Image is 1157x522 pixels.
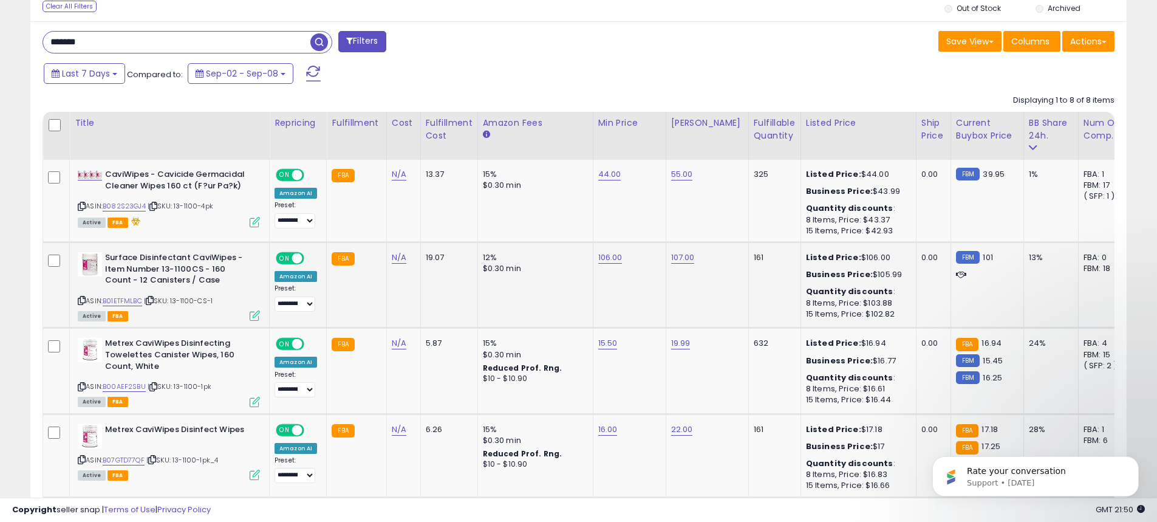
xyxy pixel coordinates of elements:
[956,338,978,351] small: FBA
[754,252,791,263] div: 161
[806,441,873,452] b: Business Price:
[598,117,661,129] div: Min Price
[1084,252,1124,263] div: FBA: 0
[332,169,354,182] small: FBA
[157,504,211,515] a: Privacy Policy
[78,252,102,276] img: 416TjfRCSlL._SL40_.jpg
[1029,117,1073,142] div: BB Share 24h.
[806,338,907,349] div: $16.94
[302,253,322,264] span: OFF
[671,117,743,129] div: [PERSON_NAME]
[806,186,907,197] div: $43.99
[206,67,278,80] span: Sep-02 - Sep-08
[806,269,907,280] div: $105.99
[277,425,292,435] span: ON
[332,424,354,438] small: FBA
[806,480,907,491] div: 15 Items, Price: $16.66
[754,338,791,349] div: 632
[392,337,406,349] a: N/A
[483,459,584,470] div: $10 - $10.90
[302,425,322,435] span: OFF
[332,117,381,129] div: Fulfillment
[483,435,584,446] div: $0.30 min
[806,168,861,180] b: Listed Price:
[78,252,260,320] div: ASIN:
[671,337,691,349] a: 19.99
[956,371,980,384] small: FBM
[956,251,980,264] small: FBM
[1029,338,1069,349] div: 24%
[806,202,893,214] b: Quantity discounts
[806,309,907,320] div: 15 Items, Price: $102.82
[806,269,873,280] b: Business Price:
[108,311,128,321] span: FBA
[921,252,941,263] div: 0.00
[1084,424,1124,435] div: FBA: 1
[806,383,907,394] div: 8 Items, Price: $16.61
[806,373,907,383] div: :
[103,296,142,306] a: B01ETFMLBC
[921,338,941,349] div: 0.00
[108,470,128,481] span: FBA
[806,458,907,469] div: :
[426,338,468,349] div: 5.87
[275,271,317,282] div: Amazon AI
[1048,3,1080,13] label: Archived
[806,441,907,452] div: $17
[806,298,907,309] div: 8 Items, Price: $103.88
[128,217,141,225] i: hazardous material
[1013,95,1114,106] div: Displaying 1 to 8 of 8 items
[275,188,317,199] div: Amazon AI
[426,169,468,180] div: 13.37
[754,424,791,435] div: 161
[146,455,218,465] span: | SKU: 13-1100-1pk_4
[105,424,253,439] b: Metrex CaviWipes Disinfect Wipes
[105,338,253,375] b: Metrex CaviWipes Disinfecting Towelettes Canister Wipes, 160 Count, White
[1003,31,1060,52] button: Columns
[392,168,406,180] a: N/A
[956,117,1019,142] div: Current Buybox Price
[12,504,211,516] div: seller snap | |
[338,31,386,52] button: Filters
[957,3,1001,13] label: Out of Stock
[806,458,893,469] b: Quantity discounts
[1084,360,1124,371] div: ( SFP: 2 )
[108,218,128,228] span: FBA
[806,424,907,435] div: $17.18
[426,252,468,263] div: 19.07
[275,443,317,454] div: Amazon AI
[103,382,146,392] a: B00AEF2SBU
[103,201,146,211] a: B082S23GJ4
[43,1,97,12] div: Clear All Filters
[806,355,873,366] b: Business Price:
[671,252,695,264] a: 107.00
[598,424,618,436] a: 16.00
[483,338,584,349] div: 15%
[1029,169,1069,180] div: 1%
[921,117,946,142] div: Ship Price
[483,374,584,384] div: $10 - $10.90
[78,311,106,321] span: All listings currently available for purchase on Amazon
[1084,191,1124,202] div: ( SFP: 1 )
[938,31,1002,52] button: Save View
[483,349,584,360] div: $0.30 min
[483,129,490,140] small: Amazon Fees.
[78,470,106,481] span: All listings currently available for purchase on Amazon
[108,397,128,407] span: FBA
[921,424,941,435] div: 0.00
[483,263,584,274] div: $0.30 min
[983,372,1002,383] span: 16.25
[806,225,907,236] div: 15 Items, Price: $42.93
[483,252,584,263] div: 12%
[144,296,213,306] span: | SKU: 13-1100-CS-1
[806,337,861,349] b: Listed Price:
[806,469,907,480] div: 8 Items, Price: $16.83
[956,424,978,438] small: FBA
[806,424,861,435] b: Listed Price:
[78,170,102,179] img: 41ne+xXs3VL._SL40_.jpg
[806,117,911,129] div: Listed Price
[754,117,796,142] div: Fulfillable Quantity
